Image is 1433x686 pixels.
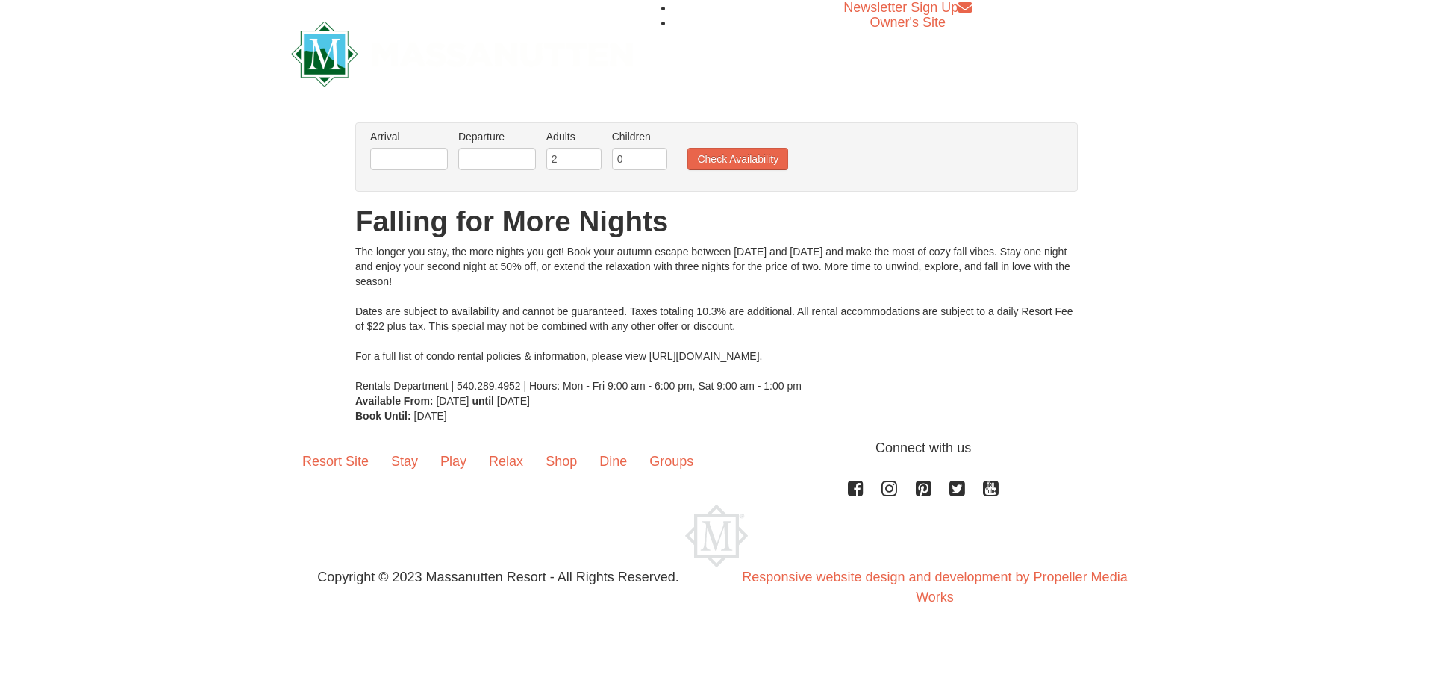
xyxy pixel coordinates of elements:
a: Relax [478,438,534,484]
label: Children [612,129,667,144]
p: Copyright © 2023 Massanutten Resort - All Rights Reserved. [280,567,716,587]
strong: Book Until: [355,410,411,422]
strong: until [472,395,494,407]
p: Connect with us [291,438,1142,458]
a: Dine [588,438,638,484]
a: Stay [380,438,429,484]
label: Arrival [370,129,448,144]
span: [DATE] [414,410,447,422]
strong: Available From: [355,395,434,407]
img: Massanutten Resort Logo [291,22,633,87]
a: Resort Site [291,438,380,484]
div: The longer you stay, the more nights you get! Book your autumn escape between [DATE] and [DATE] a... [355,244,1078,393]
label: Adults [546,129,602,144]
span: [DATE] [436,395,469,407]
a: Groups [638,438,705,484]
a: Play [429,438,478,484]
img: Massanutten Resort Logo [685,505,748,567]
span: [DATE] [497,395,530,407]
label: Departure [458,129,536,144]
button: Check Availability [687,148,788,170]
a: Shop [534,438,588,484]
h1: Falling for More Nights [355,207,1078,237]
a: Massanutten Resort [291,34,633,69]
a: Responsive website design and development by Propeller Media Works [742,570,1127,605]
a: Owner's Site [870,15,946,30]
